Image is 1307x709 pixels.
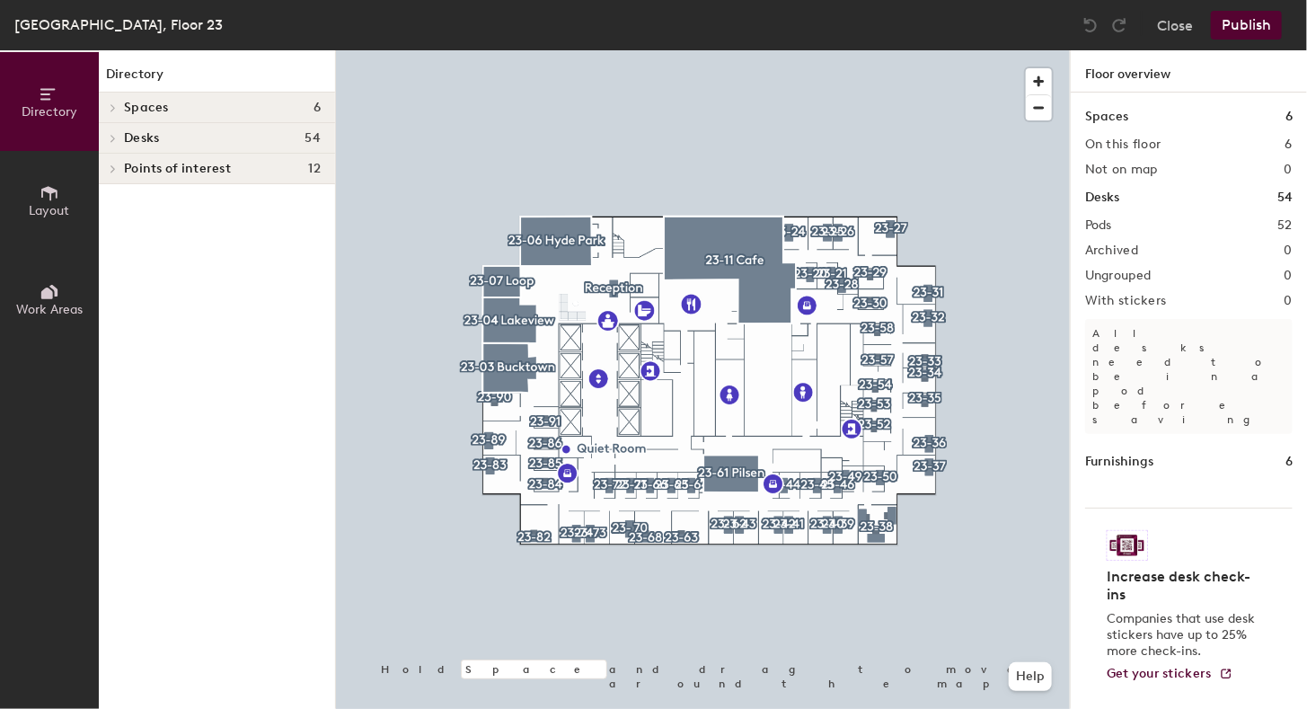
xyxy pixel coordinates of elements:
span: 6 [314,101,321,115]
a: Get your stickers [1107,667,1233,682]
h2: 52 [1277,218,1293,233]
button: Publish [1211,11,1282,40]
p: All desks need to be in a pod before saving [1085,319,1293,434]
h2: 0 [1285,294,1293,308]
h2: Archived [1085,244,1138,258]
span: Points of interest [124,162,231,176]
h1: Floor overview [1071,50,1307,93]
p: Companies that use desk stickers have up to 25% more check-ins. [1107,611,1260,660]
h1: 54 [1277,188,1293,208]
img: Redo [1110,16,1128,34]
h2: 0 [1285,244,1293,258]
h2: On this floor [1085,137,1161,152]
span: Desks [124,131,159,146]
span: Get your stickers [1107,666,1212,681]
h2: 0 [1285,269,1293,283]
h2: Ungrouped [1085,269,1152,283]
span: 54 [305,131,321,146]
span: Directory [22,104,77,120]
h1: Directory [99,65,335,93]
h2: With stickers [1085,294,1167,308]
img: Undo [1082,16,1099,34]
span: Spaces [124,101,169,115]
h2: Not on map [1085,163,1158,177]
div: [GEOGRAPHIC_DATA], Floor 23 [14,13,223,36]
img: Sticker logo [1107,530,1148,561]
h2: 6 [1285,137,1293,152]
h1: Spaces [1085,107,1128,127]
span: Layout [30,203,70,218]
h1: Furnishings [1085,452,1153,472]
h1: 6 [1285,452,1293,472]
button: Help [1009,662,1052,691]
h4: Increase desk check-ins [1107,568,1260,604]
h2: 0 [1285,163,1293,177]
h2: Pods [1085,218,1112,233]
span: Work Areas [16,302,83,317]
h1: 6 [1285,107,1293,127]
button: Close [1157,11,1193,40]
h1: Desks [1085,188,1119,208]
span: 12 [308,162,321,176]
